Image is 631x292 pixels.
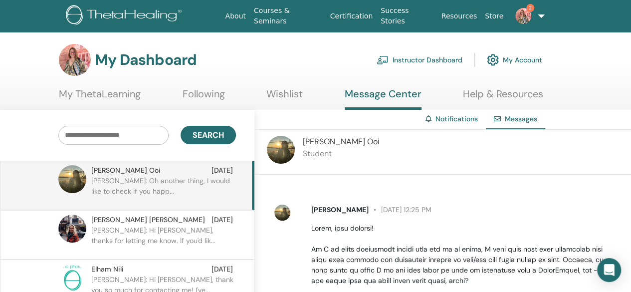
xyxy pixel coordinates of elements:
[487,49,542,71] a: My Account
[487,51,499,68] img: cog.svg
[437,7,481,25] a: Resources
[463,88,543,107] a: Help & Resources
[377,49,462,71] a: Instructor Dashboard
[345,88,421,110] a: Message Center
[91,215,205,225] span: [PERSON_NAME] [PERSON_NAME]
[303,136,380,147] span: [PERSON_NAME] Ooi
[58,165,86,193] img: default.jpg
[377,1,437,30] a: Success Stories
[58,264,86,292] img: no-photo.png
[91,225,236,255] p: [PERSON_NAME]: Hi [PERSON_NAME], thanks for letting me know. If you'd lik...
[311,205,369,214] span: [PERSON_NAME]
[59,88,141,107] a: My ThetaLearning
[435,114,478,123] a: Notifications
[66,5,185,27] img: logo.png
[183,88,225,107] a: Following
[211,165,233,176] span: [DATE]
[250,1,326,30] a: Courses & Seminars
[481,7,507,25] a: Store
[597,258,621,282] div: Open Intercom Messenger
[526,4,534,12] span: 2
[193,130,224,140] span: Search
[211,215,233,225] span: [DATE]
[505,114,537,123] span: Messages
[267,136,295,164] img: default.jpg
[221,7,250,25] a: About
[95,51,197,69] h3: My Dashboard
[266,88,303,107] a: Wishlist
[58,215,86,243] img: default.jpg
[274,205,290,221] img: default.jpg
[515,8,531,24] img: default.jpg
[211,264,233,275] span: [DATE]
[326,7,377,25] a: Certification
[59,44,91,76] img: default.jpg
[91,165,161,176] span: [PERSON_NAME] Ooi
[181,126,236,144] button: Search
[377,55,389,64] img: chalkboard-teacher.svg
[91,176,236,206] p: [PERSON_NAME]: Oh another thing, I would like to check if you happ...
[303,148,380,160] p: Student
[369,205,431,214] span: [DATE] 12:25 PM
[91,264,124,275] span: Elham Nili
